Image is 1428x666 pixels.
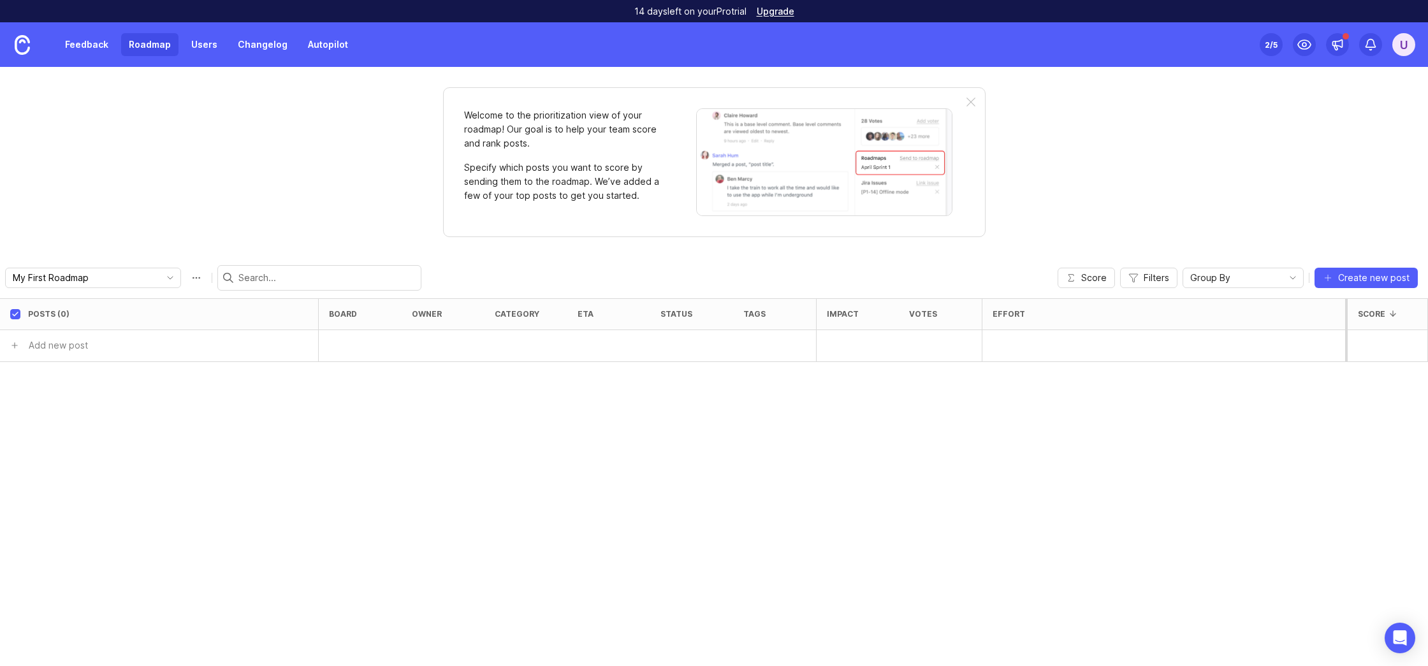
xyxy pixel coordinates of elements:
[28,309,69,319] div: Posts (0)
[184,33,225,56] a: Users
[495,309,539,319] div: category
[13,271,154,285] input: My First Roadmap
[827,309,859,319] div: Impact
[29,338,88,352] div: Add new post
[464,161,664,203] p: Specify which posts you want to score by sending them to the roadmap. We’ve added a few of your t...
[329,309,357,319] div: board
[230,33,295,56] a: Changelog
[160,273,180,283] svg: toggle icon
[660,309,692,319] div: status
[300,33,356,56] a: Autopilot
[743,309,766,319] div: tags
[1265,36,1278,54] div: 2 /5
[5,268,181,288] div: toggle menu
[578,309,594,319] div: eta
[1144,271,1169,284] span: Filters
[757,7,794,16] a: Upgrade
[1058,268,1115,288] button: Score
[412,309,442,319] div: owner
[1120,268,1177,288] button: Filters
[1081,271,1107,284] span: Score
[464,108,664,150] p: Welcome to the prioritization view of your roadmap! Our goal is to help your team score and rank ...
[1260,33,1283,56] button: 2/5
[238,271,416,285] input: Search...
[57,33,116,56] a: Feedback
[634,5,747,18] p: 14 days left on your Pro trial
[1190,271,1230,285] span: Group By
[696,108,952,216] img: When viewing a post, you can send it to a roadmap
[1283,273,1303,283] svg: toggle icon
[909,309,937,319] div: Votes
[1183,268,1304,288] div: toggle menu
[1358,309,1385,319] div: Score
[15,35,30,55] img: Canny Home
[1338,271,1410,284] span: Create new post
[1315,268,1418,288] button: Create new post
[993,309,1025,319] div: Effort
[186,268,207,288] button: Roadmap options
[121,33,178,56] a: Roadmap
[1392,33,1415,56] button: U
[1385,623,1415,653] div: Open Intercom Messenger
